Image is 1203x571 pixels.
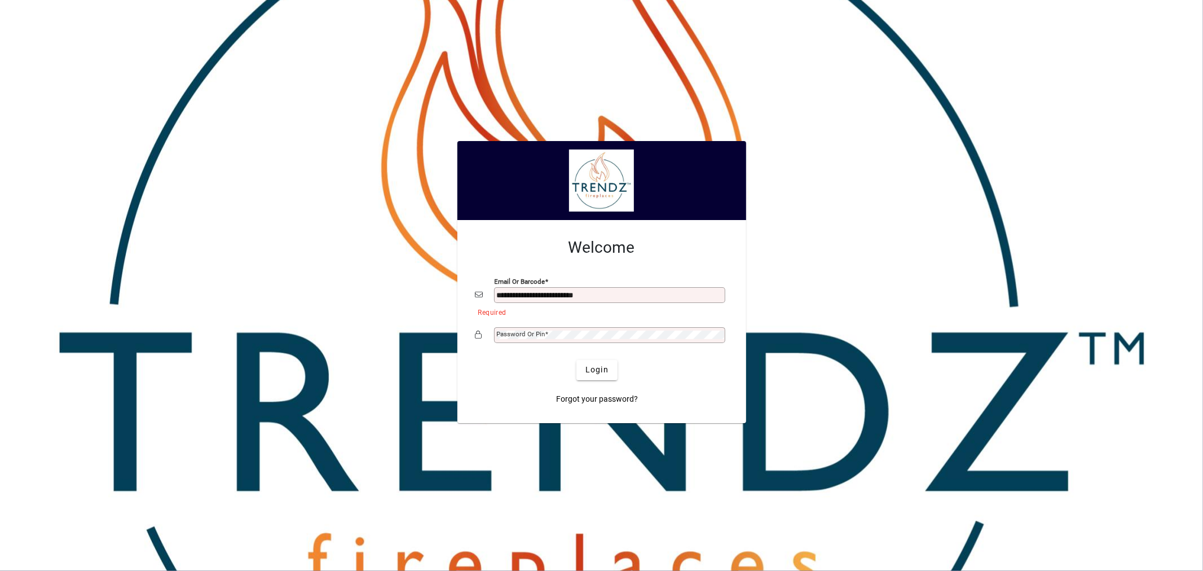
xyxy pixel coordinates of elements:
mat-label: Email or Barcode [495,277,545,285]
mat-error: Required [478,306,719,318]
mat-label: Password or Pin [497,330,545,338]
a: Forgot your password? [552,389,642,410]
span: Login [585,364,609,376]
button: Login [576,360,618,380]
span: Forgot your password? [556,393,638,405]
h2: Welcome [475,238,728,257]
